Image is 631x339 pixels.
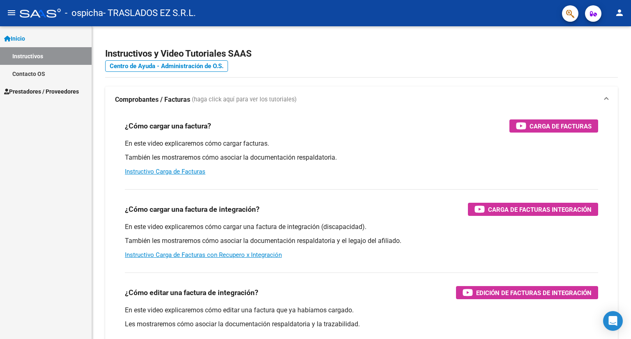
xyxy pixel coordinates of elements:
[125,251,282,259] a: Instructivo Carga de Facturas con Recupero x Integración
[4,87,79,96] span: Prestadores / Proveedores
[125,236,598,245] p: También les mostraremos cómo asociar la documentación respaldatoria y el legajo del afiliado.
[456,286,598,299] button: Edición de Facturas de integración
[105,46,618,62] h2: Instructivos y Video Tutoriales SAAS
[125,139,598,148] p: En este video explicaremos cómo cargar facturas.
[125,306,598,315] p: En este video explicaremos cómo editar una factura que ya habíamos cargado.
[476,288,592,298] span: Edición de Facturas de integración
[7,8,16,18] mat-icon: menu
[615,8,624,18] mat-icon: person
[103,4,196,22] span: - TRASLADOS EZ S.R.L.
[603,311,623,331] div: Open Intercom Messenger
[488,204,592,215] span: Carga de Facturas Integración
[65,4,103,22] span: - ospicha
[125,222,598,231] p: En este video explicaremos cómo cargar una factura de integración (discapacidad).
[125,168,205,175] a: Instructivo Carga de Facturas
[125,204,260,215] h3: ¿Cómo cargar una factura de integración?
[125,287,258,298] h3: ¿Cómo editar una factura de integración?
[115,95,190,104] strong: Comprobantes / Facturas
[125,320,598,329] p: Les mostraremos cómo asociar la documentación respaldatoria y la trazabilidad.
[468,203,598,216] button: Carga de Facturas Integración
[105,60,228,72] a: Centro de Ayuda - Administración de O.S.
[125,120,211,132] h3: ¿Cómo cargar una factura?
[530,121,592,131] span: Carga de Facturas
[4,34,25,43] span: Inicio
[192,95,297,104] span: (haga click aquí para ver los tutoriales)
[509,119,598,133] button: Carga de Facturas
[125,153,598,162] p: También les mostraremos cómo asociar la documentación respaldatoria.
[105,87,618,113] mat-expansion-panel-header: Comprobantes / Facturas (haga click aquí para ver los tutoriales)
